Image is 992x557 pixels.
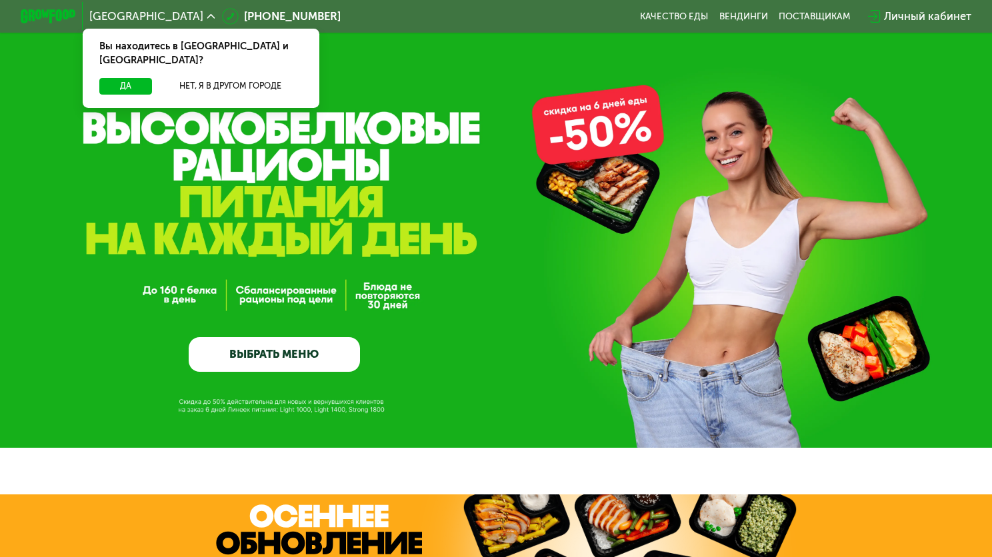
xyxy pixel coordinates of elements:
[158,78,303,95] button: Нет, я в другом городе
[89,11,203,22] span: [GEOGRAPHIC_DATA]
[779,11,850,22] div: поставщикам
[640,11,708,22] a: Качество еды
[719,11,768,22] a: Вендинги
[222,8,341,25] a: [PHONE_NUMBER]
[884,8,971,25] div: Личный кабинет
[99,78,153,95] button: Да
[83,29,319,78] div: Вы находитесь в [GEOGRAPHIC_DATA] и [GEOGRAPHIC_DATA]?
[189,337,360,372] a: ВЫБРАТЬ МЕНЮ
